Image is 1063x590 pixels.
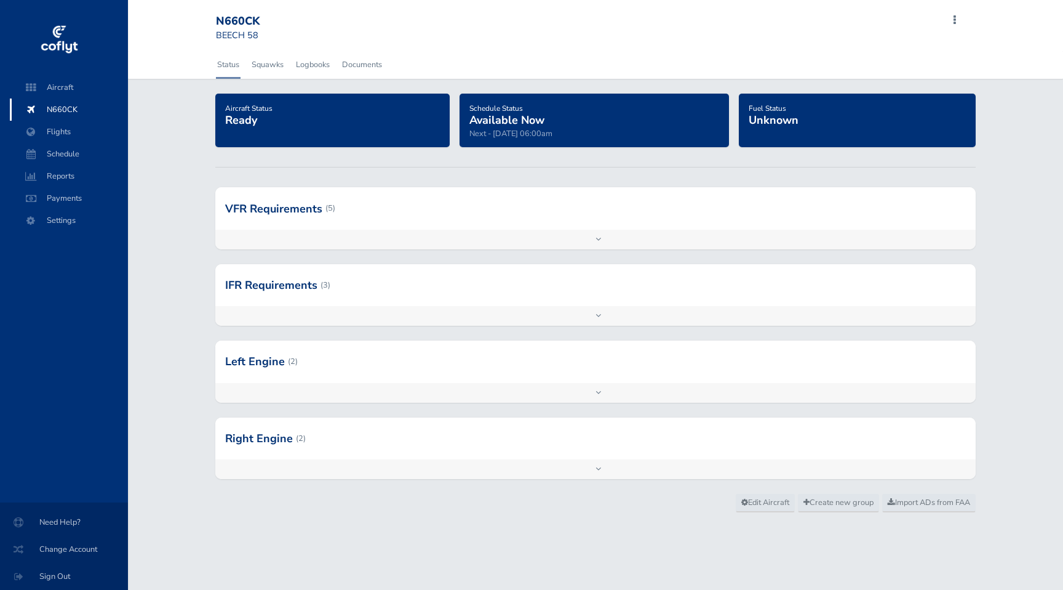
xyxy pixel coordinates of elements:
[216,29,258,41] small: BEECH 58
[225,113,257,127] span: Ready
[22,121,116,143] span: Flights
[469,128,552,139] span: Next - [DATE] 06:00am
[295,51,331,78] a: Logbooks
[39,22,79,59] img: coflyt logo
[888,497,970,508] span: Import ADs from FAA
[15,565,113,588] span: Sign Out
[341,51,383,78] a: Documents
[736,494,795,512] a: Edit Aircraft
[22,76,116,99] span: Aircraft
[22,143,116,165] span: Schedule
[469,100,544,128] a: Schedule StatusAvailable Now
[469,103,523,113] span: Schedule Status
[22,209,116,232] span: Settings
[469,113,544,127] span: Available Now
[216,15,305,28] div: N660CK
[225,103,273,113] span: Aircraft Status
[22,165,116,187] span: Reports
[741,497,789,508] span: Edit Aircraft
[250,51,285,78] a: Squawks
[803,497,874,508] span: Create new group
[749,103,786,113] span: Fuel Status
[22,187,116,209] span: Payments
[15,538,113,560] span: Change Account
[882,494,976,512] a: Import ADs from FAA
[22,99,116,121] span: N660CK
[15,511,113,533] span: Need Help?
[216,51,241,78] a: Status
[798,494,879,512] a: Create new group
[749,113,798,127] span: Unknown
